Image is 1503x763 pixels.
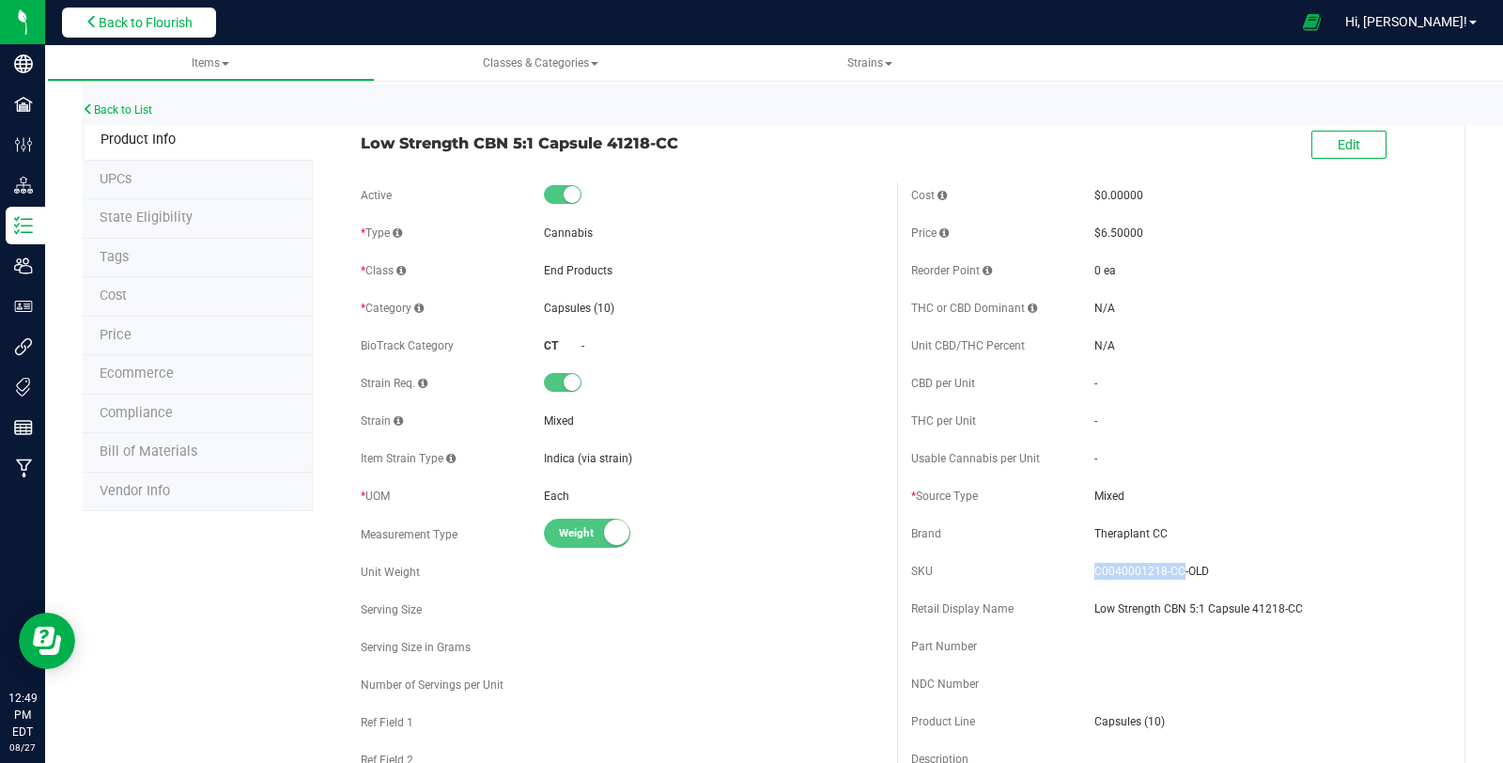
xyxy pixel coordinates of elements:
[19,613,75,669] iframe: Resource center
[361,716,413,729] span: Ref Field 1
[100,210,193,226] span: Tag
[1094,452,1097,465] span: -
[8,740,37,755] p: 08/27
[911,527,941,540] span: Brand
[911,414,976,428] span: THC per Unit
[361,566,420,579] span: Unit Weight
[911,640,977,653] span: Part Number
[911,377,975,390] span: CBD per Unit
[1338,137,1360,152] span: Edit
[544,414,574,428] span: Mixed
[483,56,598,70] span: Classes & Categories
[1094,302,1115,315] span: N/A
[544,490,569,503] span: Each
[1094,600,1433,617] span: Low Strength CBN 5:1 Capsule 41218-CC
[911,490,978,503] span: Source Type
[544,452,632,465] span: Indica (via strain)
[361,302,424,315] span: Category
[14,95,33,114] inline-svg: Facilities
[361,528,457,541] span: Measurement Type
[559,520,643,547] span: Weight
[544,337,581,354] div: CT
[361,452,456,465] span: Item Strain Type
[100,327,132,343] span: Price
[62,8,216,38] button: Back to Flourish
[911,677,979,691] span: NDC Number
[361,641,471,654] span: Serving Size in Grams
[1094,264,1116,277] span: 0 ea
[14,297,33,316] inline-svg: User Roles
[361,678,504,692] span: Number of Servings per Unit
[14,418,33,437] inline-svg: Reports
[100,405,173,421] span: Compliance
[361,339,454,352] span: BioTrack Category
[14,459,33,477] inline-svg: Manufacturing
[581,339,584,352] span: -
[911,264,992,277] span: Reorder Point
[1291,4,1333,40] span: Open Ecommerce Menu
[361,189,392,202] span: Active
[1094,713,1433,730] span: Capsules (10)
[99,15,193,30] span: Back to Flourish
[911,189,947,202] span: Cost
[1094,377,1097,390] span: -
[911,565,933,578] span: SKU
[911,226,949,240] span: Price
[14,135,33,154] inline-svg: Configuration
[101,132,176,148] span: Product Info
[14,337,33,356] inline-svg: Integrations
[1094,226,1143,240] span: $6.50000
[361,226,402,240] span: Type
[911,602,1014,615] span: Retail Display Name
[14,54,33,73] inline-svg: Company
[100,249,129,265] span: Tag
[361,264,406,277] span: Class
[544,226,593,240] span: Cannabis
[847,56,892,70] span: Strains
[544,302,614,315] span: Capsules (10)
[361,132,883,154] span: Low Strength CBN 5:1 Capsule 41218-CC
[100,483,170,499] span: Vendor Info
[1094,339,1115,352] span: N/A
[361,377,427,390] span: Strain Req.
[361,414,403,428] span: Strain
[14,216,33,235] inline-svg: Inventory
[1094,414,1097,428] span: -
[1345,14,1467,29] span: Hi, [PERSON_NAME]!
[14,176,33,195] inline-svg: Distribution
[1094,189,1143,202] span: $0.00000
[83,103,152,117] a: Back to List
[100,288,127,304] span: Cost
[911,339,1025,352] span: Unit CBD/THC Percent
[544,264,612,277] span: End Products
[100,444,197,459] span: Bill of Materials
[14,257,33,275] inline-svg: Users
[100,171,132,187] span: Tag
[14,378,33,397] inline-svg: Tags
[911,302,1037,315] span: THC or CBD Dominant
[1094,563,1433,580] span: C0040001218-CC-OLD
[1094,488,1433,505] span: Mixed
[8,690,37,740] p: 12:49 PM EDT
[361,603,422,616] span: Serving Size
[1311,131,1387,159] button: Edit
[192,56,229,70] span: Items
[100,366,174,381] span: Ecommerce
[911,452,1040,465] span: Usable Cannabis per Unit
[361,490,390,503] span: UOM
[911,715,975,728] span: Product Line
[1094,525,1433,542] span: Theraplant CC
